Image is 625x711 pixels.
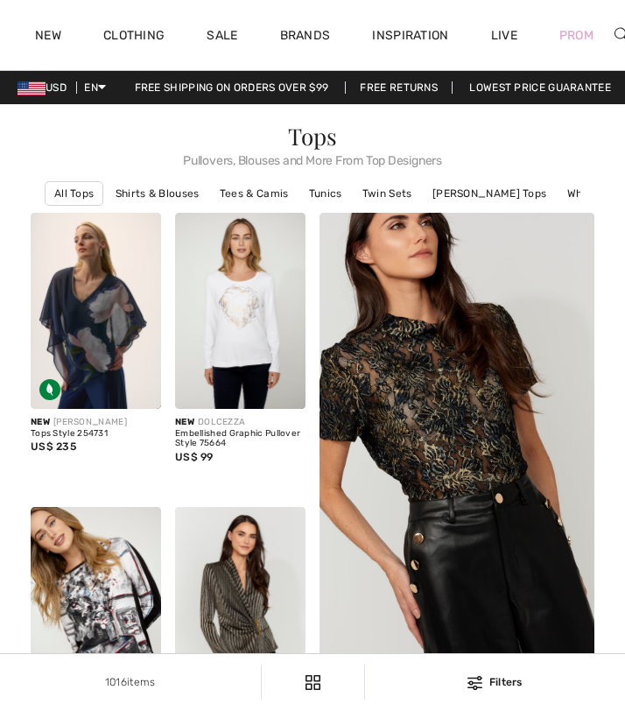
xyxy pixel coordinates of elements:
a: Prom [559,26,593,45]
a: All Tops [45,181,103,206]
img: Embellished Graphic Pullover Style 75664. As sample [175,213,305,409]
img: Metallic Ruched Wrap Top Style 254251. Gold/Black [175,507,305,703]
span: USD [18,81,74,94]
img: Filters [305,675,320,690]
img: Floral Pullover with Jewel Embellishment Style 254321. Copper/Black [292,213,622,707]
span: US$ 235 [31,440,76,453]
a: Free shipping on orders over $99 [121,81,343,94]
span: Inspiration [372,28,448,46]
a: Lowest Price Guarantee [455,81,625,94]
iframe: Opens a widget where you can chat to one of our agents [511,580,607,623]
span: New [31,417,50,427]
a: Floral Pullover with Jewel Embellishment Style 254321. Copper/Black [320,213,594,625]
img: Filters [467,676,482,690]
span: Pullovers, Blouses and More From Top Designers [45,148,580,167]
span: 1016 [105,676,127,688]
a: Twin Sets [354,182,421,205]
img: Casual Crew Neck Pullover Style 75690. As sample [31,507,161,703]
img: Joseph Ribkoff Tops Style 254731. Midnight Blue/Multi [31,213,161,409]
a: Tunics [300,182,351,205]
a: Live [491,26,517,45]
div: Tops Style 254731 [31,429,161,440]
span: New [175,417,194,427]
a: [PERSON_NAME] Tops [424,182,555,205]
a: Clothing [103,28,165,46]
span: Tops [288,121,336,151]
a: Tees & Camis [211,182,298,205]
span: EN [84,81,106,94]
a: Sale [207,28,237,46]
a: Free Returns [345,81,453,94]
a: New [35,28,61,46]
span: US$ 99 [175,451,214,463]
img: US Dollar [18,81,46,95]
a: Shirts & Blouses [107,182,208,205]
div: Embellished Graphic Pullover Style 75664 [175,429,305,449]
img: Sustainable Fabric [39,379,60,400]
a: Brands [280,28,331,46]
div: [PERSON_NAME] [31,416,161,429]
div: DOLCEZZA [175,416,305,429]
div: Filters [376,674,615,690]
